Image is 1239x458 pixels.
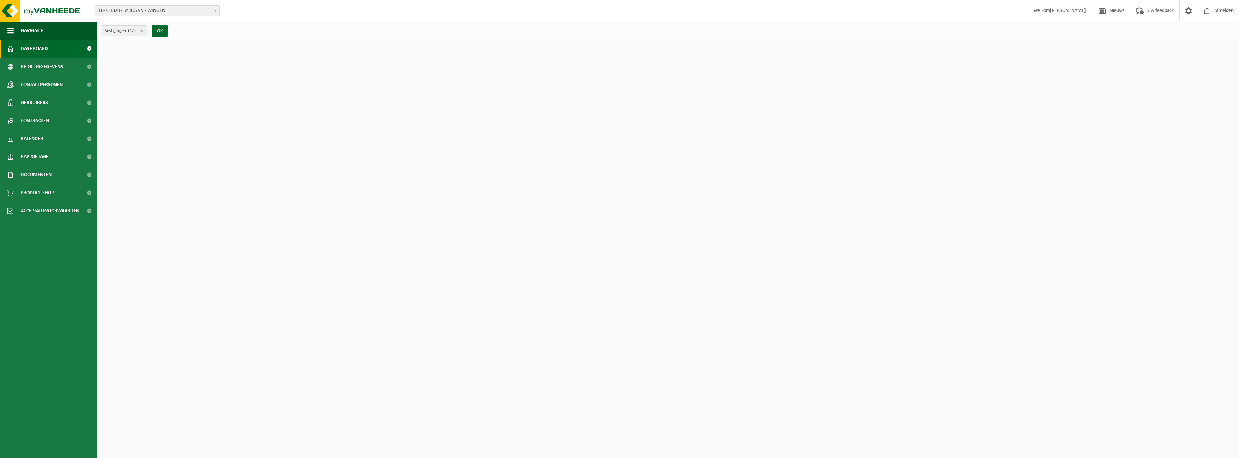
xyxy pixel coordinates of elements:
[21,58,63,76] span: Bedrijfsgegevens
[21,130,43,148] span: Kalender
[101,25,147,36] button: Vestigingen(4/4)
[21,166,52,184] span: Documenten
[21,22,43,40] span: Navigatie
[21,76,63,94] span: Contactpersonen
[21,94,48,112] span: Gebruikers
[152,25,168,37] button: OK
[21,202,79,220] span: Acceptatievoorwaarden
[21,184,54,202] span: Product Shop
[95,5,220,16] span: 10-751320 - SYROS NV - WINGENE
[105,26,138,36] span: Vestigingen
[21,148,49,166] span: Rapportage
[21,40,48,58] span: Dashboard
[21,112,49,130] span: Contracten
[95,6,219,16] span: 10-751320 - SYROS NV - WINGENE
[128,28,138,33] count: (4/4)
[1050,8,1086,13] strong: [PERSON_NAME]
